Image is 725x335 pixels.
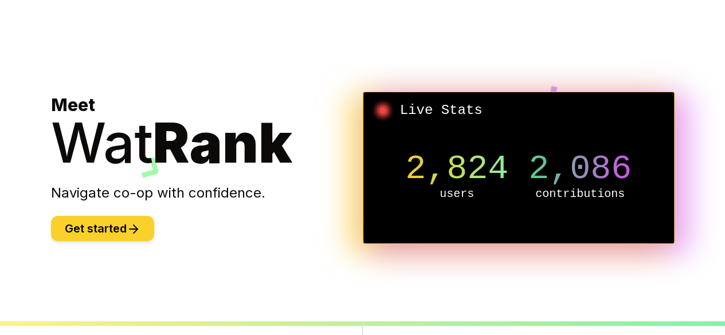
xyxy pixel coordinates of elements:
[51,94,363,170] h1: Meet
[51,109,153,176] span: Wat
[519,152,642,186] p: 2,086
[519,186,642,202] p: contributions
[51,184,363,202] p: Navigate co-op with confidence.
[373,101,665,120] h2: Live Stats
[395,152,519,186] p: 2,824
[395,186,519,202] p: users
[153,109,292,176] span: Rank
[51,223,154,235] a: Get started
[51,216,154,241] button: Get started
